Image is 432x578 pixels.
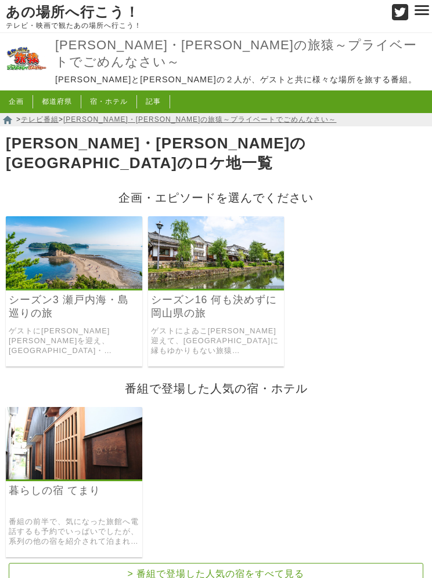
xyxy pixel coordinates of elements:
[148,216,285,289] img: 東野・岡村の旅猿～プライベートでごめんなさい～ シーズン16 何も決めずに岡山県の旅
[3,36,49,82] img: 東野・岡村の旅猿～プライベートでごめんなさい～
[21,115,59,123] a: テレビ番組
[6,21,380,30] p: テレビ・映画で観たあの場所へ行こう！
[9,484,139,497] a: 暮らしの宿 てまり
[63,115,336,123] a: [PERSON_NAME]・[PERSON_NAME]の旅猿～プライベートでごめんなさい～
[6,281,142,290] a: 東野・岡村の旅猿～プライベートでごめんなさい～ シーズン3 瀬戸内海・島巡りの旅
[9,326,139,355] a: ゲストに[PERSON_NAME][PERSON_NAME]を迎え、[GEOGRAPHIC_DATA]・[PERSON_NAME]を出発して[GEOGRAPHIC_DATA]の10の島々を巡る旅。
[6,471,142,481] a: 暮らしの宿 てまり
[6,5,139,20] a: あの場所へ行こう！
[90,97,128,106] a: 宿・ホテル
[146,97,161,106] a: 記事
[151,293,282,320] a: シーズン16 何も決めずに岡山県の旅
[6,407,142,479] img: 暮らしの宿 てまり
[151,326,282,355] a: ゲストによゐこ[PERSON_NAME]迎えて、[GEOGRAPHIC_DATA]に縁もゆかりもない旅猿[PERSON_NAME]が、１泊２日で勝手に[PERSON_NAME]の魅力をＰＲした旅。
[148,281,285,290] a: 東野・岡村の旅猿～プライベートでごめんなさい～ シーズン16 何も決めずに岡山県の旅
[9,517,139,546] a: 番組の前半で、気になった旅館へ電話するも予約でいっぱいでしたが、系列の他の宿を紹介されて泊まれることになったのが「暮らしの宿 てまり」でした。清潔に保たれた趣のある和室に感動の[PERSON_N...
[392,11,409,21] a: Twitter (@go_thesights)
[6,216,142,289] img: 東野・岡村の旅猿～プライベートでごめんなさい～ シーズン3 瀬戸内海・島巡りの旅
[55,75,429,85] p: [PERSON_NAME]と[PERSON_NAME]の２人が、ゲストと共に様々な場所を旅する番組。
[55,37,429,70] a: [PERSON_NAME]・[PERSON_NAME]の旅猿～プライベートでごめんなさい～
[42,97,72,106] a: 都道府県
[9,97,24,106] a: 企画
[9,293,139,320] a: シーズン3 瀬戸内海・島巡りの旅
[3,74,49,84] a: 東野・岡村の旅猿～プライベートでごめんなさい～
